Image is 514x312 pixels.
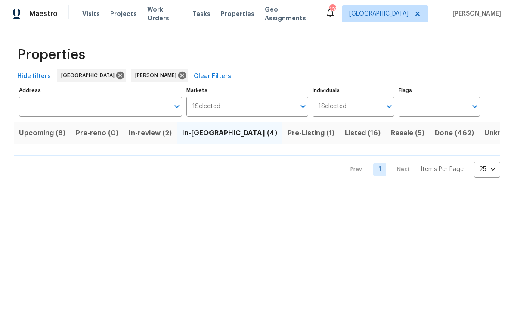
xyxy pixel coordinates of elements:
span: [PERSON_NAME] [449,9,501,18]
span: [PERSON_NAME] [135,71,180,80]
div: 25 [474,158,500,181]
label: Markets [186,88,309,93]
span: Properties [221,9,254,18]
span: Maestro [29,9,58,18]
span: Clear Filters [194,71,231,82]
span: Projects [110,9,137,18]
button: Open [297,100,309,112]
label: Address [19,88,182,93]
span: Pre-reno (0) [76,127,118,139]
span: Properties [17,50,85,59]
button: Open [469,100,481,112]
span: 1 Selected [192,103,220,110]
a: Goto page 1 [373,163,386,176]
div: [PERSON_NAME] [131,69,188,82]
span: Done (462) [435,127,474,139]
span: In-[GEOGRAPHIC_DATA] (4) [182,127,277,139]
p: Items Per Page [421,165,464,174]
label: Individuals [313,88,394,93]
span: Geo Assignments [265,5,315,22]
button: Open [171,100,183,112]
span: Tasks [192,11,211,17]
span: Resale (5) [391,127,424,139]
div: [GEOGRAPHIC_DATA] [57,69,126,82]
div: 107 [329,5,335,14]
span: [GEOGRAPHIC_DATA] [349,9,409,18]
span: Pre-Listing (1) [288,127,334,139]
span: Upcoming (8) [19,127,65,139]
button: Open [383,100,395,112]
span: [GEOGRAPHIC_DATA] [61,71,118,80]
button: Clear Filters [190,69,235,84]
label: Flags [399,88,480,93]
button: Hide filters [14,69,54,84]
span: In-review (2) [129,127,172,139]
span: Visits [82,9,100,18]
span: 1 Selected [319,103,347,110]
nav: Pagination Navigation [342,162,500,178]
span: Hide filters [17,71,51,82]
span: Work Orders [147,5,182,22]
span: Listed (16) [345,127,381,139]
